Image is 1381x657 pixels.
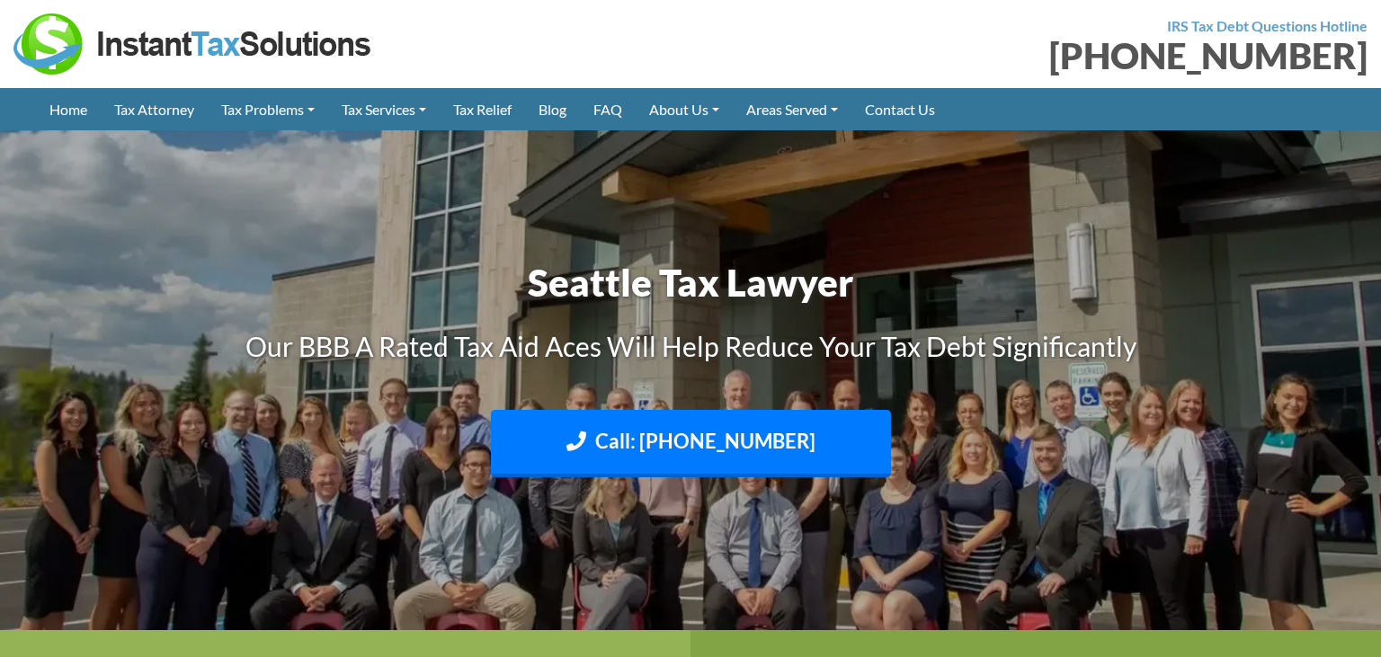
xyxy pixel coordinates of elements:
[704,38,1368,74] div: [PHONE_NUMBER]
[525,88,580,130] a: Blog
[733,88,851,130] a: Areas Served
[192,256,1189,309] h1: Seattle Tax Lawyer
[440,88,525,130] a: Tax Relief
[491,410,891,477] a: Call: [PHONE_NUMBER]
[13,13,373,75] img: Instant Tax Solutions Logo
[580,88,636,130] a: FAQ
[192,327,1189,365] h3: Our BBB A Rated Tax Aid Aces Will Help Reduce Your Tax Debt Significantly
[851,88,949,130] a: Contact Us
[636,88,733,130] a: About Us
[36,88,101,130] a: Home
[208,88,328,130] a: Tax Problems
[101,88,208,130] a: Tax Attorney
[1167,17,1368,34] strong: IRS Tax Debt Questions Hotline
[328,88,440,130] a: Tax Services
[13,33,373,50] a: Instant Tax Solutions Logo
